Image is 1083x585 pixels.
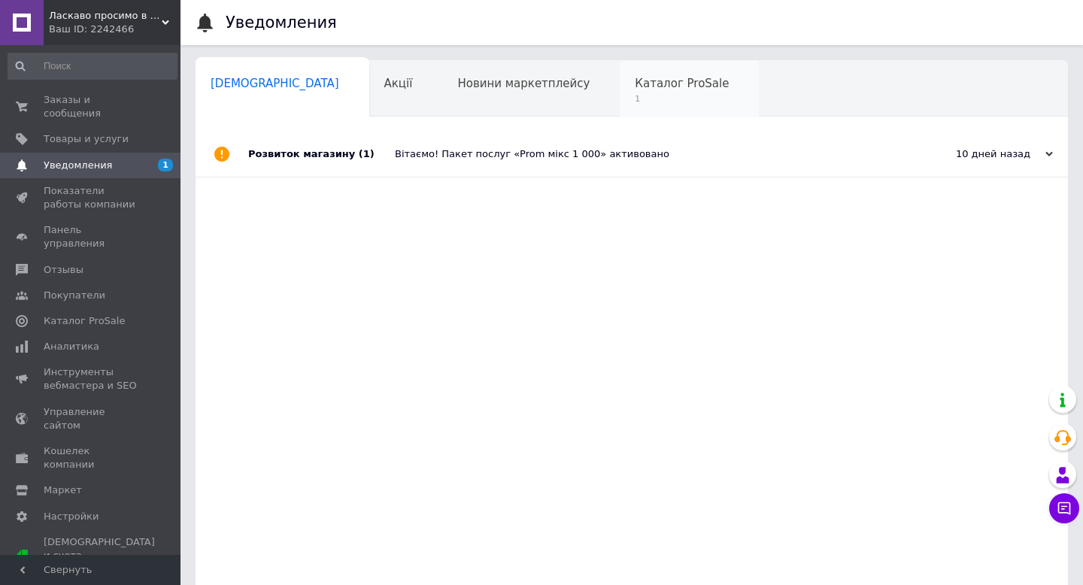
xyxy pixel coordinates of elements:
span: [DEMOGRAPHIC_DATA] [211,77,339,90]
span: Аналитика [44,340,99,353]
input: Поиск [8,53,177,80]
span: (1) [359,148,375,159]
span: Ласкаво просимо в інтернет-магазин «Чарiвний Свiт» все для шиття, вязання та рукоділля [49,9,162,23]
div: Розвиток магазину [248,132,395,177]
span: Покупатели [44,289,105,302]
span: Каталог ProSale [44,314,125,328]
span: [DEMOGRAPHIC_DATA] и счета [44,535,155,577]
div: Вітаємо! Пакет послуг «Prom мікс 1 000» активовано [395,147,902,161]
span: Уведомления [44,159,112,172]
span: Кошелек компании [44,444,139,471]
span: Каталог ProSale [635,77,729,90]
span: Новини маркетплейсу [457,77,590,90]
div: 10 дней назад [902,147,1053,161]
span: Управление сайтом [44,405,139,432]
span: Настройки [44,510,99,523]
span: 1 [158,159,173,171]
span: Отзывы [44,263,83,277]
h1: Уведомления [226,14,337,32]
span: Инструменты вебмастера и SEO [44,365,139,393]
button: Чат с покупателем [1049,493,1079,523]
span: 1 [635,93,729,105]
span: Акції [384,77,413,90]
div: Ваш ID: 2242466 [49,23,180,36]
span: Товары и услуги [44,132,129,146]
span: Панель управления [44,223,139,250]
span: Маркет [44,483,82,497]
span: Показатели работы компании [44,184,139,211]
span: Заказы и сообщения [44,93,139,120]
